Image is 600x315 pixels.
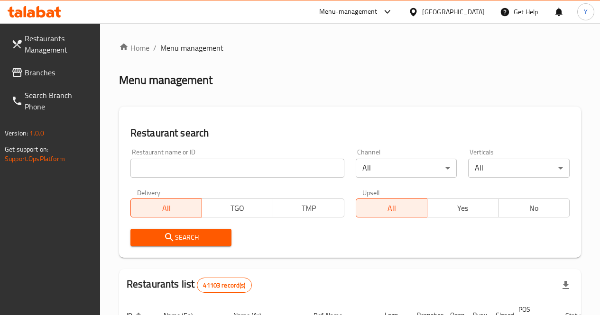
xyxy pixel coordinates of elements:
button: Yes [427,198,498,217]
a: Restaurants Management [4,27,100,61]
span: All [135,201,198,215]
span: TGO [206,201,269,215]
h2: Restaurant search [130,126,570,140]
input: Search for restaurant name or ID.. [130,159,344,178]
label: Delivery [137,189,161,196]
span: TMP [277,201,341,215]
span: Restaurants Management [25,33,92,55]
span: Yes [431,201,495,215]
a: Home [119,42,149,54]
span: Menu management [160,42,223,54]
button: No [498,198,570,217]
div: Total records count [197,278,251,293]
div: All [468,159,570,178]
button: All [356,198,427,217]
span: No [502,201,566,215]
a: Branches [4,61,100,84]
div: All [356,159,457,178]
span: Search Branch Phone [25,90,92,112]
span: 1.0.0 [29,127,44,139]
button: Search [130,229,232,246]
a: Search Branch Phone [4,84,100,118]
button: TMP [273,198,344,217]
div: Export file [554,274,577,297]
span: Search [138,232,224,243]
span: Y [584,7,588,17]
h2: Menu management [119,72,212,88]
nav: breadcrumb [119,42,581,54]
div: [GEOGRAPHIC_DATA] [422,7,485,17]
span: Branches [25,67,92,78]
div: Menu-management [319,6,378,18]
a: Support.OpsPlatform [5,153,65,165]
span: Get support on: [5,143,48,155]
label: Upsell [362,189,380,196]
button: All [130,198,202,217]
h2: Restaurants list [127,277,252,293]
span: Version: [5,127,28,139]
span: 41103 record(s) [197,281,251,290]
li: / [153,42,157,54]
button: TGO [202,198,273,217]
span: All [360,201,424,215]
